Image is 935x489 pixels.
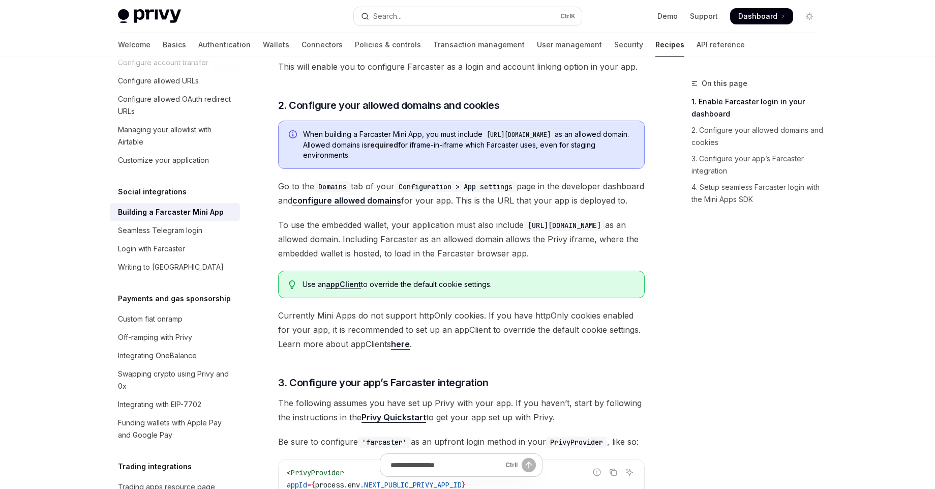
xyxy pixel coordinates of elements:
span: To use the embedded wallet, your application must also include as an allowed domain. Including Fa... [278,218,645,261]
a: Policies & controls [355,33,421,57]
a: here [391,339,410,350]
span: Currently Mini Apps do not support httpOnly cookies. If you have httpOnly cookies enabled for you... [278,308,645,351]
h5: Trading integrations [118,461,192,473]
a: Funding wallets with Apple Pay and Google Pay [110,414,240,444]
a: Connectors [301,33,343,57]
div: Integrating OneBalance [118,350,197,362]
code: [URL][DOMAIN_NAME] [524,220,605,231]
a: Building a Farcaster Mini App [110,203,240,221]
a: Login with Farcaster [110,240,240,258]
button: Send message [522,458,536,472]
a: 2. Configure your allowed domains and cookies [691,122,826,151]
strong: Privy Quickstart [361,412,426,422]
a: Support [690,11,718,21]
a: configure allowed domains [292,195,401,206]
code: Domains [314,181,351,192]
a: 1. Enable Farcaster login in your dashboard [691,94,826,122]
a: appClient [326,280,361,289]
div: Writing to [GEOGRAPHIC_DATA] [118,261,224,273]
a: Integrating OneBalance [110,347,240,365]
div: Customize your application [118,154,209,166]
button: Open search [354,7,582,25]
a: Authentication [198,33,251,57]
a: Demo [657,11,678,21]
a: Off-ramping with Privy [110,328,240,347]
div: Login with Farcaster [118,243,185,255]
code: PrivyProvider [546,437,607,448]
span: Go to the tab of your page in the developer dashboard and for your app. This is the URL that your... [278,179,645,208]
span: On this page [702,77,747,90]
a: Transaction management [433,33,525,57]
div: Off-ramping with Privy [118,331,192,343]
a: Seamless Telegram login [110,221,240,240]
a: Customize your application [110,151,240,169]
span: 3. Configure your app’s Farcaster integration [278,376,489,390]
div: Configure allowed OAuth redirect URLs [118,93,234,118]
span: Use an to override the default cookie settings. [303,279,634,290]
a: Writing to [GEOGRAPHIC_DATA] [110,258,240,276]
span: When building a Farcaster Mini App, you must include as an allowed domain. Allowed domains is for... [303,129,634,160]
a: Swapping crypto using Privy and 0x [110,365,240,395]
h5: Social integrations [118,186,187,198]
code: Configuration > App settings [395,181,517,192]
a: Managing your allowlist with Airtable [110,121,240,151]
img: light logo [118,9,181,23]
span: Dashboard [738,11,777,21]
div: Integrating with EIP-7702 [118,398,201,411]
a: Recipes [655,33,684,57]
a: Configure allowed OAuth redirect URLs [110,90,240,121]
strong: required [367,140,398,149]
div: Custom fiat onramp [118,313,183,325]
svg: Info [289,130,299,140]
span: 2. Configure your allowed domains and cookies [278,98,500,112]
svg: Tip [289,280,296,290]
div: Funding wallets with Apple Pay and Google Pay [118,417,234,441]
div: Building a Farcaster Mini App [118,206,224,218]
a: 3. Configure your app’s Farcaster integration [691,151,826,179]
a: API reference [697,33,745,57]
a: Custom fiat onramp [110,310,240,328]
span: This will enable you to configure Farcaster as a login and account linking option in your app. [278,60,645,74]
a: 4. Setup seamless Farcaster login with the Mini Apps SDK [691,179,826,208]
a: Dashboard [730,8,793,24]
a: Welcome [118,33,150,57]
span: Ctrl K [560,12,576,20]
input: Ask a question... [390,454,501,476]
div: Managing your allowlist with Airtable [118,124,234,148]
a: User management [537,33,602,57]
a: Security [614,33,643,57]
a: Configure allowed URLs [110,72,240,90]
a: Wallets [263,33,289,57]
a: Basics [163,33,186,57]
button: Toggle dark mode [801,8,818,24]
div: Swapping crypto using Privy and 0x [118,368,234,392]
span: The following assumes you have set up Privy with your app. If you haven’t, start by following the... [278,396,645,424]
code: 'farcaster' [358,437,411,448]
div: Configure allowed URLs [118,75,199,87]
a: Integrating with EIP-7702 [110,395,240,414]
a: Privy Quickstart [361,412,426,423]
code: [URL][DOMAIN_NAME] [482,130,555,140]
h5: Payments and gas sponsorship [118,293,231,305]
div: Seamless Telegram login [118,224,202,237]
span: Be sure to configure as an upfront login method in your , like so: [278,435,645,449]
div: Search... [373,10,402,22]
